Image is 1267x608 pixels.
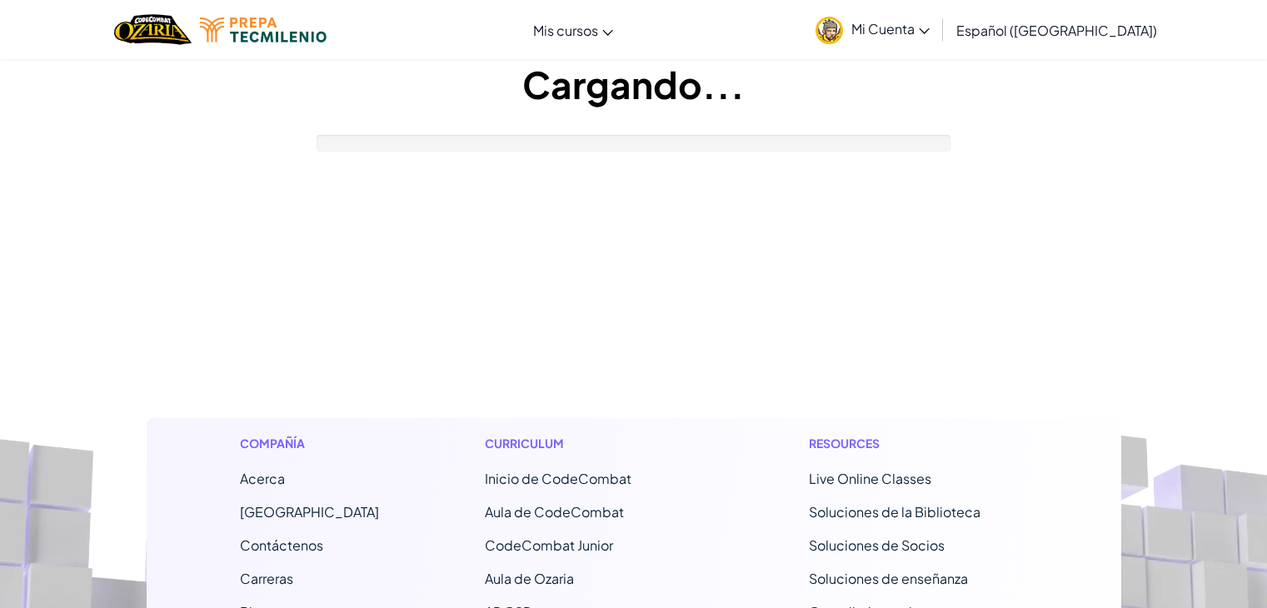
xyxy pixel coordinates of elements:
a: CodeCombat Junior [485,536,613,554]
h1: Compañía [240,435,379,452]
a: Ozaria by CodeCombat logo [114,12,192,47]
span: Contáctenos [240,536,323,554]
a: Acerca [240,470,285,487]
a: Mi Cuenta [807,3,938,56]
a: Soluciones de enseñanza [809,570,968,587]
a: Soluciones de la Biblioteca [809,503,980,521]
a: Carreras [240,570,293,587]
span: Inicio de CodeCombat [485,470,631,487]
a: Live Online Classes [809,470,931,487]
h1: Resources [809,435,1028,452]
span: Mis cursos [533,22,598,39]
a: Mis cursos [525,7,621,52]
span: Mi Cuenta [851,20,930,37]
span: Español ([GEOGRAPHIC_DATA]) [956,22,1157,39]
h1: Curriculum [485,435,704,452]
img: avatar [816,17,843,44]
img: Home [114,12,192,47]
a: [GEOGRAPHIC_DATA] [240,503,379,521]
img: Tecmilenio logo [200,17,327,42]
a: Español ([GEOGRAPHIC_DATA]) [948,7,1165,52]
a: Aula de Ozaria [485,570,574,587]
a: Soluciones de Socios [809,536,945,554]
a: Aula de CodeCombat [485,503,624,521]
